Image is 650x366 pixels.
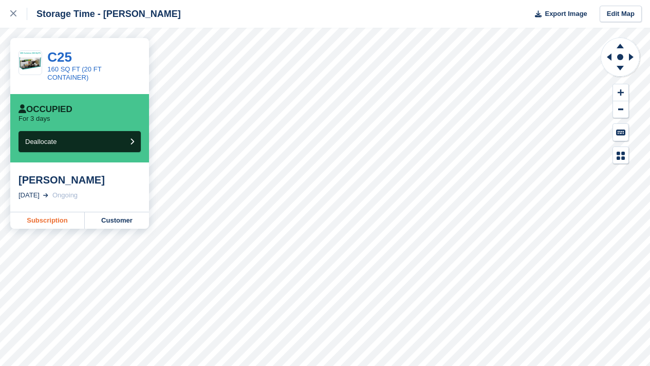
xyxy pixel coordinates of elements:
[18,115,50,123] p: For 3 days
[18,131,141,152] button: Deallocate
[43,193,48,197] img: arrow-right-light-icn-cde0832a797a2874e46488d9cf13f60e5c3a73dbe684e267c42b8395dfbc2abf.svg
[613,124,628,141] button: Keyboard Shortcuts
[27,8,181,20] div: Storage Time - [PERSON_NAME]
[18,174,141,186] div: [PERSON_NAME]
[25,138,57,145] span: Deallocate
[545,9,587,19] span: Export Image
[19,51,42,74] img: 10ft%20Container%20(80%20SQ%20FT)%20(1).png
[18,104,72,115] div: Occupied
[52,190,78,200] div: Ongoing
[18,190,40,200] div: [DATE]
[85,212,149,229] a: Customer
[613,101,628,118] button: Zoom Out
[613,147,628,164] button: Map Legend
[613,84,628,101] button: Zoom In
[10,212,85,229] a: Subscription
[47,65,101,81] a: 160 SQ FT (20 FT CONTAINER)
[600,6,642,23] a: Edit Map
[529,6,587,23] button: Export Image
[47,49,72,65] a: C25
